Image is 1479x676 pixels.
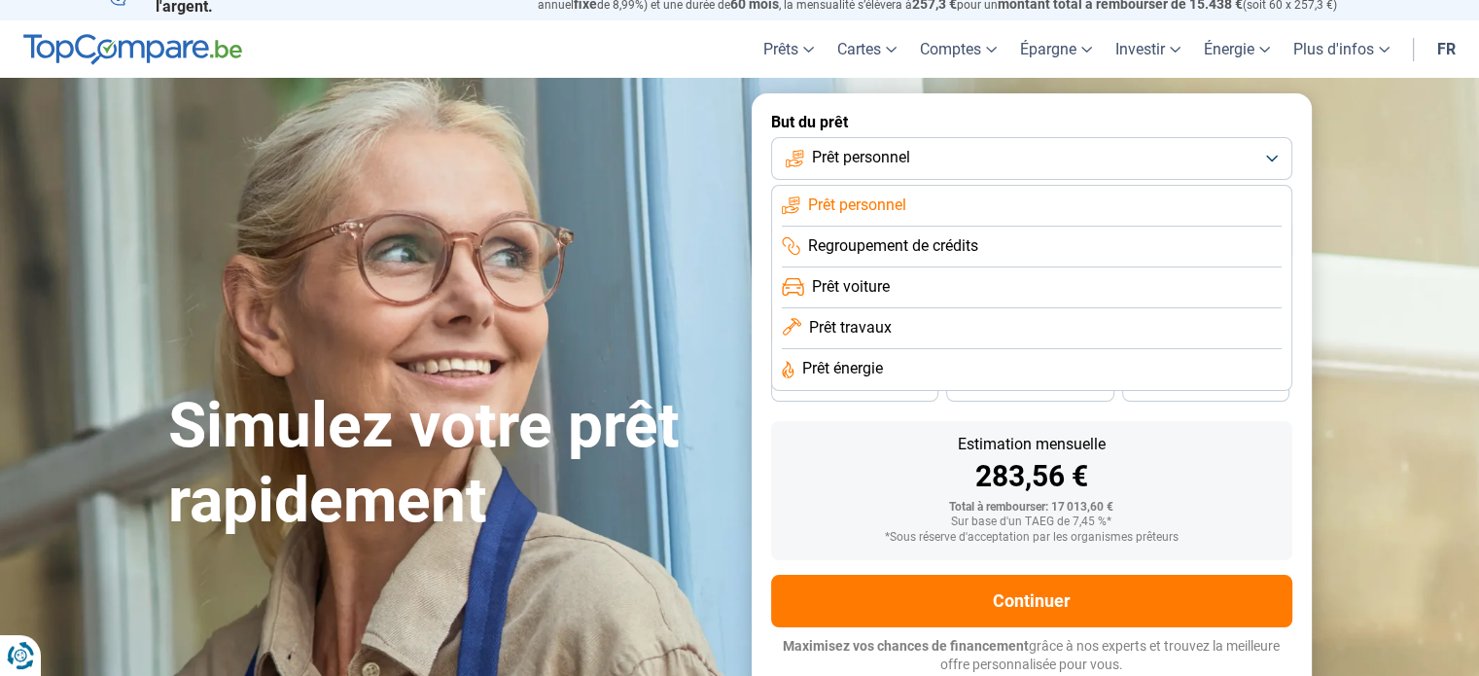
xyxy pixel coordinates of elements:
[771,137,1292,180] button: Prêt personnel
[908,20,1008,78] a: Comptes
[1282,20,1401,78] a: Plus d'infos
[1008,20,1104,78] a: Épargne
[787,437,1277,452] div: Estimation mensuelle
[787,516,1277,529] div: Sur base d'un TAEG de 7,45 %*
[787,462,1277,491] div: 283,56 €
[809,317,892,338] span: Prêt travaux
[1008,381,1051,393] span: 30 mois
[826,20,908,78] a: Cartes
[808,235,978,257] span: Regroupement de crédits
[1184,381,1227,393] span: 24 mois
[771,575,1292,627] button: Continuer
[787,531,1277,545] div: *Sous réserve d'acceptation par les organismes prêteurs
[752,20,826,78] a: Prêts
[1104,20,1192,78] a: Investir
[802,358,883,379] span: Prêt énergie
[23,34,242,65] img: TopCompare
[808,195,906,216] span: Prêt personnel
[812,147,910,168] span: Prêt personnel
[168,389,728,539] h1: Simulez votre prêt rapidement
[771,113,1292,131] label: But du prêt
[1192,20,1282,78] a: Énergie
[812,276,890,298] span: Prêt voiture
[787,501,1277,515] div: Total à rembourser: 17 013,60 €
[771,637,1292,675] p: grâce à nos experts et trouvez la meilleure offre personnalisée pour vous.
[833,381,876,393] span: 36 mois
[1426,20,1467,78] a: fr
[783,638,1029,654] span: Maximisez vos chances de financement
